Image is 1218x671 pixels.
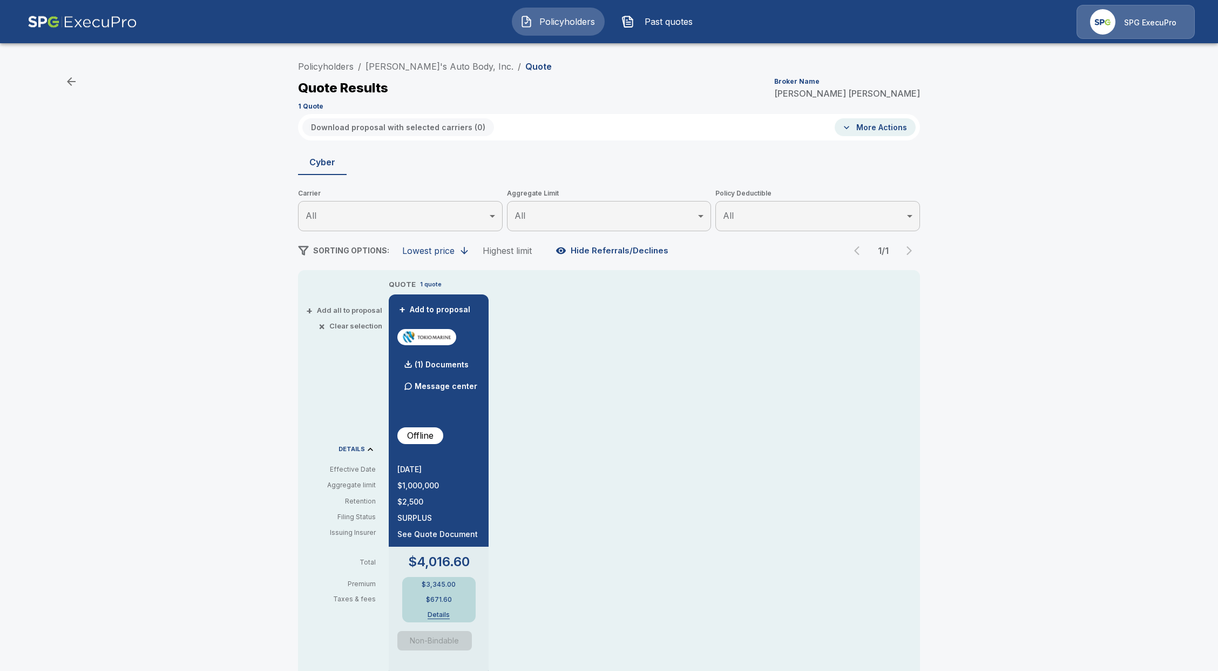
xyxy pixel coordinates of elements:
[358,60,361,73] li: /
[415,380,477,392] p: Message center
[298,82,388,95] p: Quote Results
[397,531,480,538] p: See Quote Document
[28,5,137,39] img: AA Logo
[415,361,469,368] p: (1) Documents
[402,245,455,256] div: Lowest price
[1077,5,1195,39] a: Agency IconSPG ExecuPro
[553,240,673,261] button: Hide Referrals/Declines
[308,307,382,314] button: +Add all to proposal
[339,446,365,452] p: DETAILS
[774,89,920,98] p: [PERSON_NAME] [PERSON_NAME]
[872,246,894,255] p: 1 / 1
[525,62,552,71] p: Quote
[483,245,532,256] div: Highest limit
[613,8,706,36] button: Past quotes IconPast quotes
[426,596,452,603] p: $671.60
[307,512,376,522] p: Filing Status
[306,210,316,221] span: All
[1090,9,1115,35] img: Agency Icon
[307,496,376,506] p: Retention
[302,118,494,136] button: Download proposal with selected carriers (0)
[422,581,456,588] p: $3,345.00
[520,15,533,28] img: Policyholders Icon
[420,280,442,289] p: 1 quote
[307,581,384,587] p: Premium
[397,514,480,522] p: SURPLUS
[537,15,597,28] span: Policyholders
[515,210,525,221] span: All
[402,329,452,345] img: tmhcccyber
[518,60,521,73] li: /
[397,466,480,473] p: [DATE]
[298,149,347,175] button: Cyber
[307,480,376,490] p: Aggregate limit
[307,465,376,474] p: Effective Date
[397,498,480,506] p: $2,500
[399,306,405,313] span: +
[723,210,734,221] span: All
[407,429,434,442] p: Offline
[307,528,376,538] p: Issuing Insurer
[298,103,323,110] p: 1 Quote
[298,188,503,199] span: Carrier
[408,555,470,568] p: $4,016.60
[715,188,920,199] span: Policy Deductible
[307,559,384,566] p: Total
[389,279,416,290] p: QUOTE
[774,78,820,85] p: Broker Name
[397,304,473,316] button: +Add to proposal
[1124,17,1176,28] p: SPG ExecuPro
[507,188,712,199] span: Aggregate Limit
[298,60,552,73] nav: breadcrumb
[319,323,325,330] span: ×
[512,8,605,36] button: Policyholders IconPolicyholders
[321,323,382,330] button: ×Clear selection
[307,596,384,602] p: Taxes & fees
[397,482,480,489] p: $1,000,000
[835,118,916,136] button: More Actions
[313,246,389,255] span: SORTING OPTIONS:
[639,15,698,28] span: Past quotes
[366,61,513,72] a: [PERSON_NAME]'s Auto Body, Inc.
[306,307,313,314] span: +
[417,612,461,618] button: Details
[397,631,480,650] span: Quote is a non-bindable indication
[621,15,634,28] img: Past quotes Icon
[298,61,354,72] a: Policyholders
